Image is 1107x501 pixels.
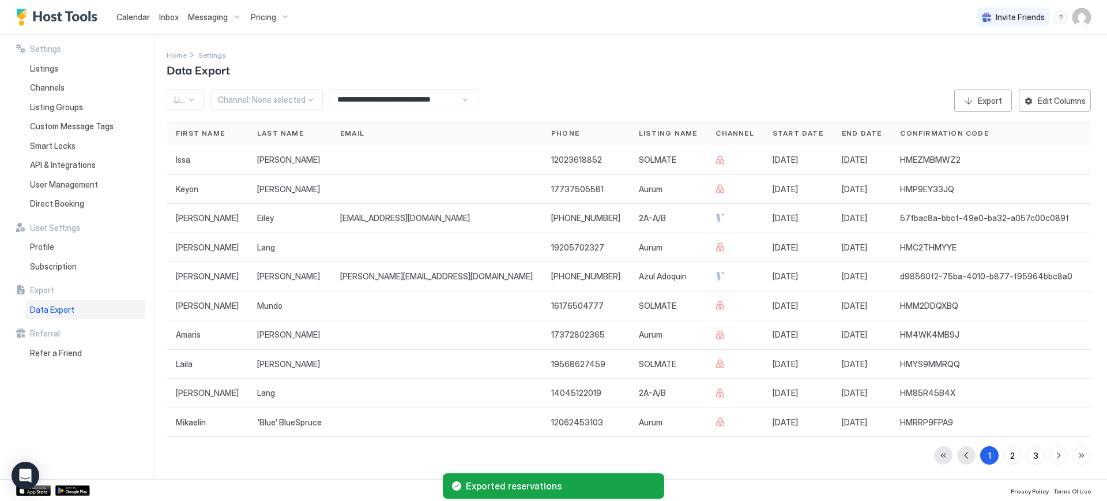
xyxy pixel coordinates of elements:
span: [DATE] [773,388,798,398]
span: Profile [30,242,54,252]
span: Exported reservations [466,480,655,492]
span: Email [340,128,364,139]
span: [PERSON_NAME] [257,184,320,195]
span: Start Date [773,128,823,139]
input: Input Field [330,90,461,110]
span: 12023618852 [551,155,602,165]
span: First Name [176,128,225,139]
button: Export [954,89,1012,112]
span: User Management [30,180,98,190]
span: [DATE] [773,155,798,165]
span: [DATE] [842,330,867,340]
span: Direct Booking [30,199,84,209]
a: Home [167,48,187,61]
span: Aurum [639,184,662,195]
span: [PERSON_NAME] [257,271,320,282]
a: Profile [25,237,145,257]
span: [DATE] [842,301,867,311]
span: [DATE] [842,155,867,165]
span: [PERSON_NAME] [176,242,239,253]
span: HMM2DDQXBQ [900,301,958,311]
a: Host Tools Logo [16,9,103,26]
a: Refer a Friend [25,343,145,363]
span: End Date [842,128,882,139]
div: Open Intercom Messenger [12,462,39,489]
span: Messaging [188,12,228,23]
span: API & Integrations [30,160,96,170]
span: HMYS9MMRQQ [900,359,960,369]
span: Last Name [257,128,304,139]
span: [PERSON_NAME][EMAIL_ADDRESS][DOMAIN_NAME] [340,271,533,282]
button: 2 [1003,446,1022,465]
span: 2A-A/B [639,388,666,398]
span: Keyon [176,184,198,195]
a: API & Integrations [25,155,145,175]
span: [PHONE_NUMBER] [551,271,620,282]
span: [DATE] [773,213,798,223]
span: Subscription [30,261,77,272]
span: Calendar [116,12,150,22]
a: Subscription [25,257,145,276]
span: [PERSON_NAME] [257,359,320,369]
span: Amaris [176,330,201,340]
span: [DATE] [842,242,867,253]
a: Channels [25,78,145,98]
span: Smart Locks [30,141,76,151]
span: [PERSON_NAME] [176,213,239,223]
span: Channels [30,83,65,93]
span: 17372802365 [551,330,605,340]
span: Home [167,51,187,59]
span: [PERSON_NAME] [176,388,239,398]
span: HMRRP9FPA9 [900,417,953,428]
a: Inbox [159,11,179,23]
a: Listings [25,59,145,78]
span: HMC2THMYYE [900,242,957,253]
span: HMEZMBMWZ2 [900,155,961,165]
span: HM4WK4MB9J [900,330,959,340]
a: Data Export [25,300,145,320]
span: Settings [30,44,61,54]
span: [PERSON_NAME] [257,155,320,165]
span: [DATE] [773,271,798,282]
span: HM85R45B4X [900,388,955,398]
span: [PERSON_NAME] [176,271,239,282]
span: Azul Adoquin [639,271,687,282]
span: [PERSON_NAME] [257,330,320,340]
span: [DATE] [773,330,798,340]
span: Data Export [167,61,230,78]
span: Custom Message Tags [30,121,114,132]
span: [DATE] [842,213,867,223]
div: 2 [1010,450,1015,462]
a: Settings [198,48,226,61]
a: Smart Locks [25,136,145,156]
div: 1 [988,450,991,462]
span: 12062453103 [551,417,603,428]
span: [DATE] [842,388,867,398]
button: 1 [980,446,999,465]
span: Aurum [639,242,662,253]
span: [DATE] [773,184,798,195]
div: Export [978,95,1002,107]
span: [DATE] [842,417,867,428]
span: Phone [551,128,579,139]
span: HMP9EY33JQ [900,184,954,195]
span: Pricing [251,12,276,23]
span: [DATE] [842,184,867,195]
a: User Management [25,175,145,195]
span: 57fbac8a-bbcf-49e0-ba32-a057c00c089f [900,213,1069,223]
span: Referral [30,328,60,339]
span: Mikaelin [176,417,206,428]
span: Issa [176,155,190,165]
span: SOLMATE [639,359,676,369]
span: Aurum [639,330,662,340]
span: SOLMATE [639,155,676,165]
span: [DATE] [773,301,798,311]
span: Mundo [257,301,283,311]
span: 19568627459 [551,359,605,369]
span: Export [30,285,54,296]
span: 14045122019 [551,388,601,398]
span: [DATE] [773,242,798,253]
span: Listing Groups [30,102,83,113]
span: Listing Name [639,128,697,139]
span: Lang [257,242,275,253]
